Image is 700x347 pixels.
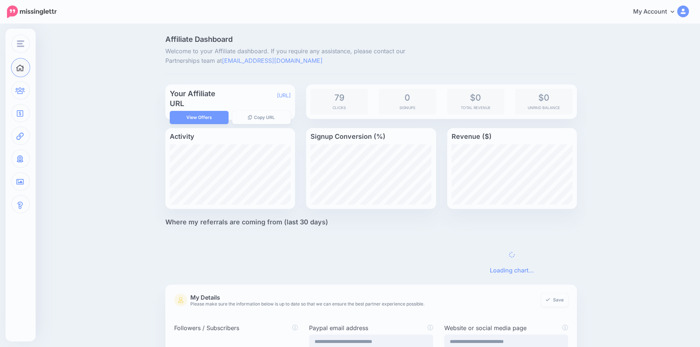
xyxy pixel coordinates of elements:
span: My Details [190,293,502,307]
a: View Offers [170,111,229,124]
label: Paypal email address [309,323,433,332]
a: Save [541,293,568,307]
h4: Revenue ($) [452,133,572,141]
img: Missinglettr [7,6,57,18]
a: [URL] [277,92,291,98]
h4: Activity [170,133,291,141]
h4: Where my referrals are coming from (last 30 days) [165,218,577,226]
a: My Account [626,3,689,21]
label: Website or social media page [444,323,568,332]
div: Unpaid Balance [515,89,572,115]
p: Welcome to your Affiliate dashboard. If you require any assistance, please contact our Partnershi... [165,47,436,66]
a: [EMAIL_ADDRESS][DOMAIN_NAME] [222,57,323,64]
img: menu.png [17,40,24,47]
button: Copy URL [232,111,291,124]
span: $0 [451,93,501,103]
div: Clicks [310,89,368,115]
span: 0 [383,93,432,103]
span: Affiliate Dashboard [165,36,436,43]
span: Loading chart... [447,230,577,275]
label: Followers / Subscribers [174,323,298,332]
span: Please make sure the information below is up to date so that we can ensure the best partner exper... [190,301,502,307]
h3: Your Affiliate URL [170,89,230,109]
h4: Signup Conversion (%) [310,133,431,141]
span: $0 [519,93,569,103]
div: Signups [379,89,436,115]
div: Total Revenue [447,89,505,115]
span: 79 [314,93,364,103]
